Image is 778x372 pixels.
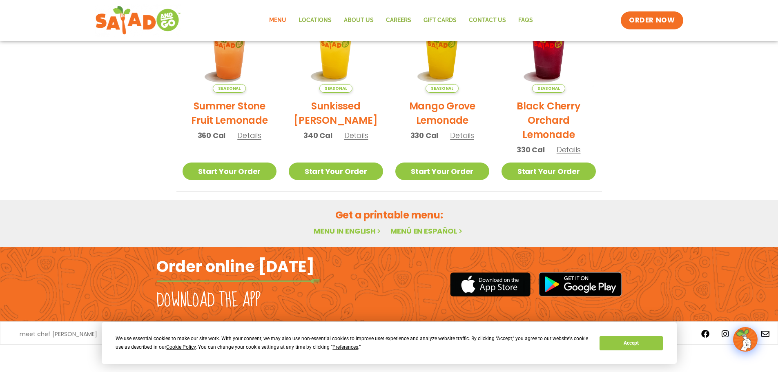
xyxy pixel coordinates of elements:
a: GIFT CARDS [417,11,463,30]
span: 330 Cal [410,130,439,141]
span: Seasonal [532,84,565,93]
a: Menú en español [390,226,464,236]
span: Details [557,145,581,155]
a: meet chef [PERSON_NAME] [20,331,97,337]
a: Menu in English [314,226,382,236]
span: ORDER NOW [629,16,675,25]
img: new-SAG-logo-768×292 [95,4,181,37]
span: Seasonal [213,84,246,93]
a: Start Your Order [183,163,277,180]
a: Start Your Order [289,163,383,180]
img: fork [156,279,320,283]
a: Careers [380,11,417,30]
a: Locations [292,11,338,30]
h2: Mango Grove Lemonade [395,99,490,127]
a: ORDER NOW [621,11,683,29]
a: Contact Us [463,11,512,30]
img: google_play [539,272,622,296]
span: 360 Cal [198,130,226,141]
nav: Menu [263,11,539,30]
span: Details [344,130,368,140]
span: Seasonal [426,84,459,93]
span: Details [237,130,261,140]
a: Start Your Order [502,163,596,180]
a: About Us [338,11,380,30]
h2: Order online [DATE] [156,256,314,276]
img: wpChatIcon [734,328,757,351]
h2: Summer Stone Fruit Lemonade [183,99,277,127]
span: Details [450,130,474,140]
button: Accept [600,336,662,350]
div: Cookie Consent Prompt [102,322,677,364]
span: 340 Cal [303,130,332,141]
span: Preferences [332,344,358,350]
img: appstore [450,271,531,298]
a: Menu [263,11,292,30]
span: 330 Cal [517,144,545,155]
h2: Get a printable menu: [176,208,602,222]
a: FAQs [512,11,539,30]
div: We use essential cookies to make our site work. With your consent, we may also use non-essential ... [116,334,590,352]
h2: Sunkissed [PERSON_NAME] [289,99,383,127]
a: Start Your Order [395,163,490,180]
span: Seasonal [319,84,352,93]
h2: Download the app [156,289,261,312]
h2: Black Cherry Orchard Lemonade [502,99,596,142]
span: Cookie Policy [166,344,196,350]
